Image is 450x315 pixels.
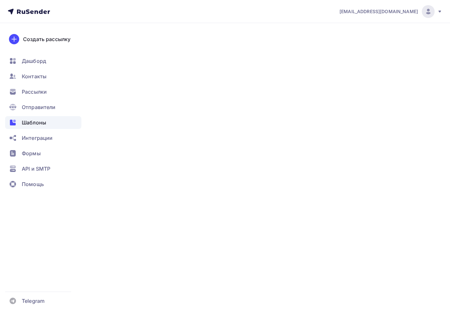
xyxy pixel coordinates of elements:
a: Контакты [5,70,81,83]
span: Шаблоны [22,119,46,126]
span: API и SMTP [22,165,50,173]
a: Шаблоны [5,116,81,129]
span: Отправители [22,103,56,111]
a: Дашборд [5,55,81,67]
div: Создать рассылку [23,35,70,43]
span: Формы [22,149,41,157]
span: Помощь [22,180,44,188]
a: Рассылки [5,85,81,98]
span: Дашборд [22,57,46,65]
span: Рассылки [22,88,47,96]
a: Формы [5,147,81,160]
span: Интеграции [22,134,53,142]
a: Отправители [5,101,81,114]
span: Telegram [22,297,45,305]
a: [EMAIL_ADDRESS][DOMAIN_NAME] [340,5,442,18]
span: Контакты [22,72,46,80]
span: [EMAIL_ADDRESS][DOMAIN_NAME] [340,8,418,15]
